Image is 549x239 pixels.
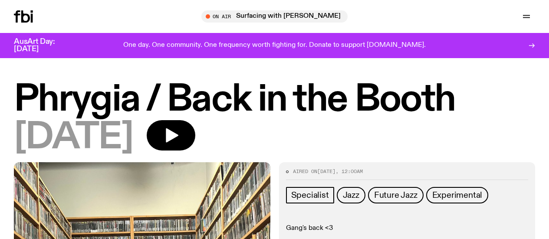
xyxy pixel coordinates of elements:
[368,187,424,203] a: Future Jazz
[14,82,535,118] h1: Phrygia / Back in the Booth
[286,187,334,203] a: Specialist
[293,168,317,175] span: Aired on
[123,42,426,49] p: One day. One community. One frequency worth fighting for. Donate to support [DOMAIN_NAME].
[337,187,365,203] a: Jazz
[432,190,483,200] span: Experimental
[426,187,489,203] a: Experimental
[14,120,133,155] span: [DATE]
[335,168,363,175] span: , 12:00am
[317,168,335,175] span: [DATE]
[374,190,418,200] span: Future Jazz
[291,190,329,200] span: Specialist
[286,224,529,232] p: Gang's back <3
[343,190,359,200] span: Jazz
[201,10,348,23] button: On AirSurfacing with [PERSON_NAME]
[14,38,69,53] h3: AusArt Day: [DATE]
